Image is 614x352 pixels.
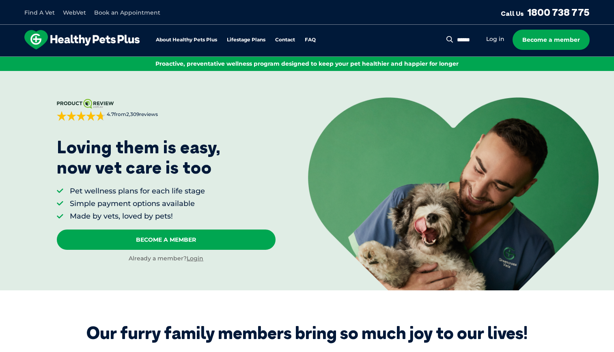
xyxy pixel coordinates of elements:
a: Find A Vet [24,9,55,16]
a: Contact [275,37,295,43]
a: 4.7from2,309reviews [57,99,276,121]
a: About Healthy Pets Plus [156,37,217,43]
li: Simple payment options available [70,199,205,209]
span: Call Us [501,9,524,17]
a: Lifestage Plans [227,37,265,43]
img: hpp-logo [24,30,140,49]
a: Become a member [513,30,590,50]
a: Call Us1800 738 775 [501,6,590,18]
strong: 4.7 [107,111,114,117]
a: WebVet [63,9,86,16]
a: FAQ [305,37,316,43]
span: 2,309 reviews [126,111,158,117]
img: <p>Loving them is easy, <br /> now vet care is too</p> [308,97,599,291]
div: Already a member? [57,255,276,263]
p: Loving them is easy, now vet care is too [57,137,221,178]
span: Proactive, preventative wellness program designed to keep your pet healthier and happier for longer [155,60,459,67]
a: Book an Appointment [94,9,160,16]
div: Our furry family members bring so much joy to our lives! [86,323,528,343]
li: Pet wellness plans for each life stage [70,186,205,196]
a: Login [187,255,203,262]
a: Become A Member [57,230,276,250]
div: 4.7 out of 5 stars [57,111,106,121]
li: Made by vets, loved by pets! [70,211,205,221]
span: from [106,111,158,118]
button: Search [445,35,455,43]
a: Log in [486,35,504,43]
